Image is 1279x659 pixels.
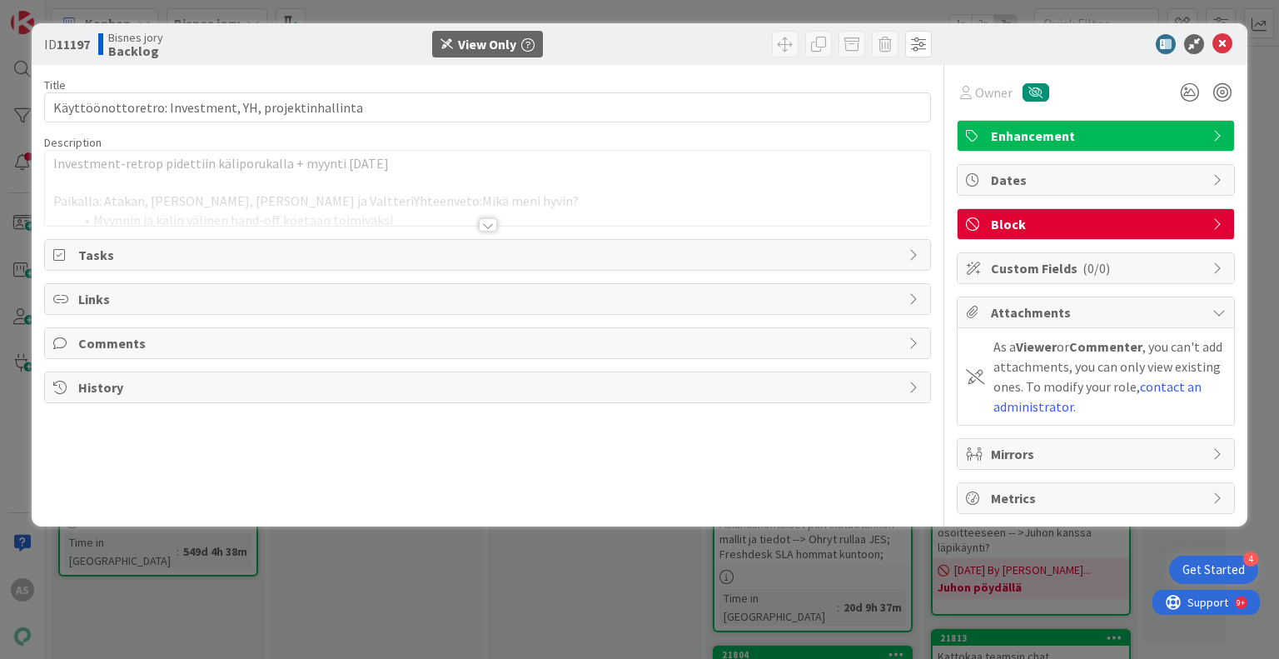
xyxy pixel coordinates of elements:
[991,302,1204,322] span: Attachments
[993,337,1226,417] div: As a or , you can't add attachments, you can only view existing ones. To modify your role, .
[84,7,92,20] div: 9+
[991,258,1204,278] span: Custom Fields
[991,214,1204,234] span: Block
[44,34,90,54] span: ID
[57,36,90,52] b: 11197
[35,2,76,22] span: Support
[458,34,516,54] div: View Only
[991,126,1204,146] span: Enhancement
[44,135,102,150] span: Description
[78,377,899,397] span: History
[108,44,163,57] b: Backlog
[1082,260,1110,277] span: ( 0/0 )
[78,289,899,309] span: Links
[78,245,899,265] span: Tasks
[991,170,1204,190] span: Dates
[975,82,1013,102] span: Owner
[1182,562,1245,578] div: Get Started
[1016,338,1057,355] b: Viewer
[1069,338,1142,355] b: Commenter
[108,31,163,44] span: Bisnes jory
[44,77,66,92] label: Title
[1169,556,1258,584] div: Open Get Started checklist, remaining modules: 4
[78,333,899,353] span: Comments
[991,444,1204,464] span: Mirrors
[53,154,921,173] p: Investment-retrop pidettiin käliporukalla + myynti [DATE]
[1243,552,1258,567] div: 4
[44,92,930,122] input: type card name here...
[991,488,1204,508] span: Metrics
